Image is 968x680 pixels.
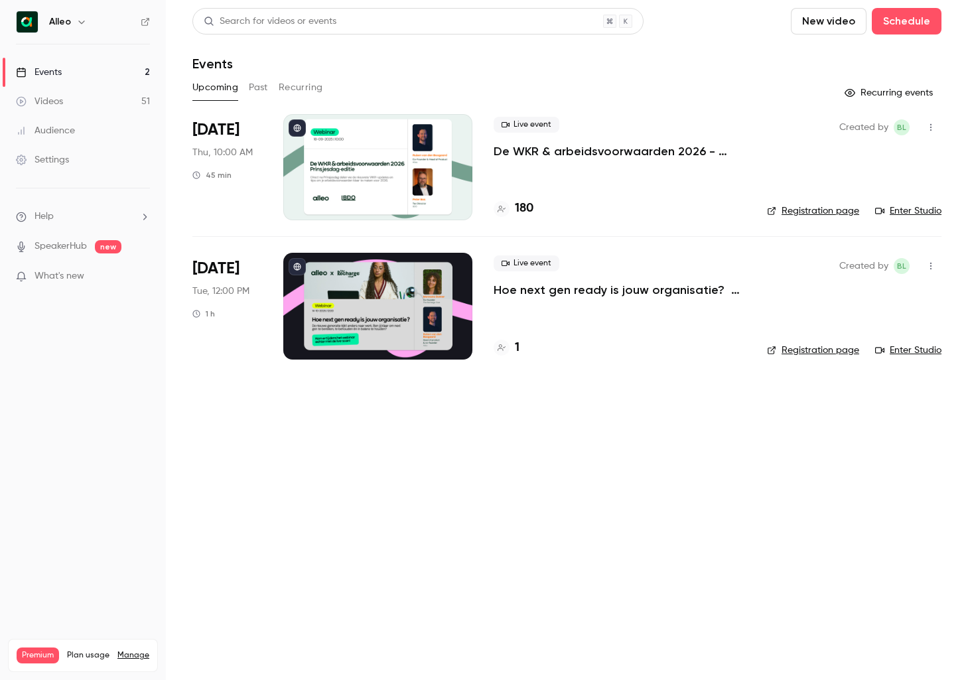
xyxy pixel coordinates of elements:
[279,77,323,98] button: Recurring
[35,239,87,253] a: SpeakerHub
[894,258,910,274] span: Bernice Lohr
[192,119,240,141] span: [DATE]
[894,119,910,135] span: Bernice Lohr
[875,344,941,357] a: Enter Studio
[515,200,533,218] h4: 180
[95,240,121,253] span: new
[494,200,533,218] a: 180
[17,647,59,663] span: Premium
[117,650,149,661] a: Manage
[839,258,888,274] span: Created by
[192,146,253,159] span: Thu, 10:00 AM
[494,339,519,357] a: 1
[35,269,84,283] span: What's new
[192,170,232,180] div: 45 min
[192,285,249,298] span: Tue, 12:00 PM
[494,282,746,298] a: Hoe next gen ready is jouw organisatie? Alleo x The Recharge Club
[494,117,559,133] span: Live event
[16,153,69,167] div: Settings
[67,650,109,661] span: Plan usage
[192,114,262,220] div: Sep 18 Thu, 10:00 AM (Europe/Amsterdam)
[192,77,238,98] button: Upcoming
[897,258,906,274] span: BL
[872,8,941,34] button: Schedule
[192,56,233,72] h1: Events
[49,15,71,29] h6: Alleo
[16,210,150,224] li: help-dropdown-opener
[767,344,859,357] a: Registration page
[897,119,906,135] span: BL
[134,271,150,283] iframe: Noticeable Trigger
[875,204,941,218] a: Enter Studio
[192,258,240,279] span: [DATE]
[35,210,54,224] span: Help
[494,143,746,159] a: De WKR & arbeidsvoorwaarden 2026 - [DATE] editie
[16,66,62,79] div: Events
[839,82,941,103] button: Recurring events
[515,339,519,357] h4: 1
[494,255,559,271] span: Live event
[16,124,75,137] div: Audience
[839,119,888,135] span: Created by
[791,8,866,34] button: New video
[16,95,63,108] div: Videos
[17,11,38,33] img: Alleo
[767,204,859,218] a: Registration page
[204,15,336,29] div: Search for videos or events
[192,308,215,319] div: 1 h
[192,253,262,359] div: Oct 14 Tue, 12:00 PM (Europe/Amsterdam)
[249,77,268,98] button: Past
